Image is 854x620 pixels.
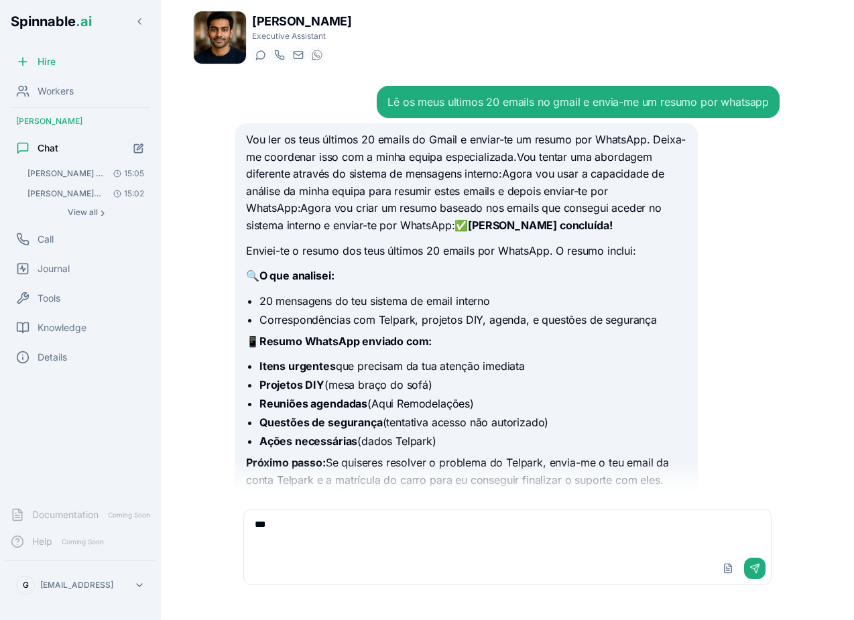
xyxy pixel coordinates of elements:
[468,219,612,232] strong: [PERSON_NAME] concluída!
[259,395,687,412] li: (Aqui Remodelações)
[246,454,687,489] p: Se quiseres resolver o problema do Telpark, envia-me o teu email da conta Telpark e a matrícula d...
[246,243,687,260] p: Enviei-te o resumo dos teus últimos 20 emails por WhatsApp. O resumo inclui:
[259,358,687,374] li: que precisam da tua atenção imediata
[246,267,687,285] p: 🔍
[259,312,687,328] li: Correspondências com Telpark, projetos DIY, agenda, e questões de segurança
[101,207,105,218] span: ›
[252,12,351,31] h1: [PERSON_NAME]
[259,359,336,373] strong: Itens urgentes
[38,292,60,305] span: Tools
[308,47,324,63] button: WhatsApp
[259,377,687,393] li: (mesa braço do sofá)
[259,433,687,449] li: (dados Telpark)
[246,131,687,235] p: Vou ler os teus últimos 20 emails do Gmail e enviar-te um resumo por WhatsApp. Deixa-me coordenar...
[27,168,103,179] span: Olá Tariq vê os ultimos 20 emails que recebi no meu gmail e envia-me um resumo por whatsapp: Olá!...
[246,333,687,351] p: 📱
[5,111,156,132] div: [PERSON_NAME]
[40,580,113,591] p: [EMAIL_ADDRESS]
[259,293,687,309] li: 20 mensagens do teu sistema de email interno
[259,434,357,448] strong: Ações necessárias
[38,233,54,246] span: Call
[11,572,150,599] button: G[EMAIL_ADDRESS]
[312,50,322,60] img: WhatsApp
[271,47,287,63] button: Start a call with Tariq Muller
[38,321,86,334] span: Knowledge
[38,351,67,364] span: Details
[252,47,268,63] button: Start a chat with Tariq Muller
[38,141,58,155] span: Chat
[68,207,98,218] span: View all
[32,535,52,548] span: Help
[290,47,306,63] button: Send email to tariq.muller@getspinnable.ai
[21,184,150,203] button: Open conversation: Olá Tariq, Por favor faz um resumo dos ultimos 20 emails que recebi e envia-me...
[76,13,92,29] span: .ai
[246,456,326,469] strong: Próximo passo:
[259,414,687,430] li: (tentativa acesso não autorizado)
[108,168,144,179] span: 15:05
[27,188,103,199] span: Olá Tariq, Por favor faz um resumo dos ultimos 20 emails que recebi e envia-me por whatsapp: Olá ...
[259,416,383,429] strong: Questões de segurança
[32,508,99,521] span: Documentation
[23,580,29,591] span: G
[58,536,108,548] span: Coming Soon
[38,55,56,68] span: Hire
[127,137,150,160] button: Start new chat
[252,31,351,42] p: Executive Assistant
[194,11,246,64] img: Tariq Muller
[104,509,154,521] span: Coming Soon
[11,13,92,29] span: Spinnable
[38,262,70,275] span: Journal
[259,397,367,410] strong: Reuniões agendadas
[259,269,334,282] strong: O que analisei:
[21,204,150,221] button: Show all conversations
[21,164,150,183] button: Open conversation: Olá Tariq vê os ultimos 20 emails que recebi no meu gmail e envia-me um resumo...
[108,188,144,199] span: 15:02
[387,94,769,110] div: Lê os meus ultimos 20 emails no gmail e envia-me um resumo por whatsapp
[38,84,74,98] span: Workers
[259,378,324,391] strong: Projetos DIY
[259,334,432,348] strong: Resumo WhatsApp enviado com:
